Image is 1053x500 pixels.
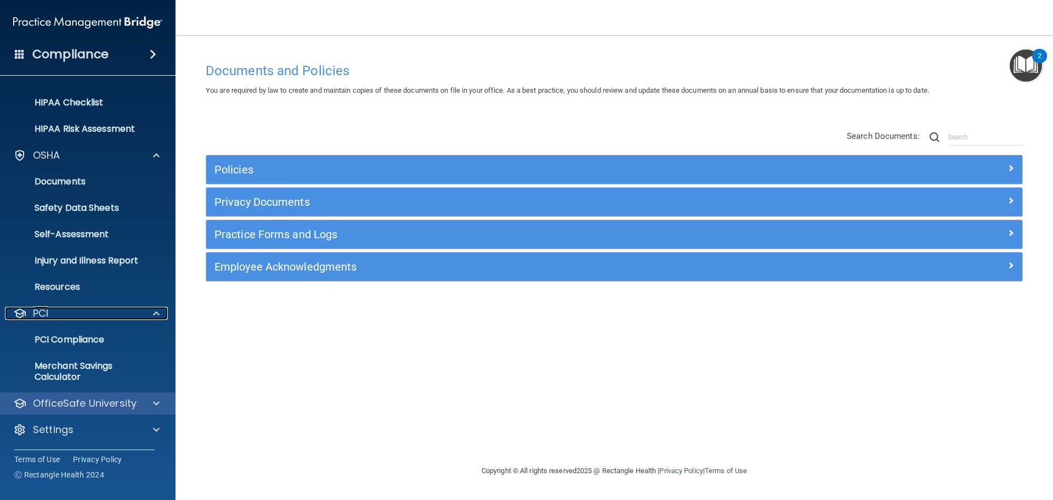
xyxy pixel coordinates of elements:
p: OfficeSafe University [33,397,137,410]
input: Search [948,129,1023,145]
h5: Policies [214,164,810,176]
span: You are required by law to create and maintain copies of these documents on file in your office. ... [206,86,929,94]
span: Search Documents: [847,131,920,141]
a: Terms of Use [705,467,747,475]
p: Resources [7,282,157,293]
a: Privacy Policy [73,454,122,465]
a: Terms of Use [14,454,60,465]
p: OSHA [33,149,60,162]
p: HIPAA Checklist [7,97,157,108]
img: PMB logo [13,12,162,33]
p: Injury and Illness Report [7,255,157,266]
h5: Privacy Documents [214,196,810,208]
a: Practice Forms and Logs [214,226,1014,243]
a: Policies [214,161,1014,178]
h5: Practice Forms and Logs [214,228,810,240]
a: Employee Acknowledgments [214,258,1014,276]
p: Merchant Savings Calculator [7,361,157,383]
button: Open Resource Center, 2 new notifications [1010,49,1042,82]
p: HIPAA Risk Assessment [7,123,157,134]
div: Copyright © All rights reserved 2025 @ Rectangle Health | | [414,453,814,488]
a: OSHA [13,149,160,162]
a: Privacy Documents [214,193,1014,211]
h4: Documents and Policies [206,64,1023,78]
img: ic-search.3b580494.png [930,132,939,142]
a: Settings [13,423,160,436]
a: Privacy Policy [659,467,703,475]
p: PCI Compliance [7,334,157,345]
p: Safety Data Sheets [7,203,157,214]
p: PCI [33,307,48,320]
h4: Compliance [32,47,109,62]
h5: Employee Acknowledgments [214,261,810,273]
div: 2 [1038,56,1041,70]
p: Documents [7,176,157,187]
p: Self-Assessment [7,229,157,240]
a: PCI [13,307,160,320]
p: Settings [33,423,73,436]
iframe: Drift Widget Chat Controller [863,422,1040,466]
a: OfficeSafe University [13,397,160,410]
span: Ⓒ Rectangle Health 2024 [14,469,104,480]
